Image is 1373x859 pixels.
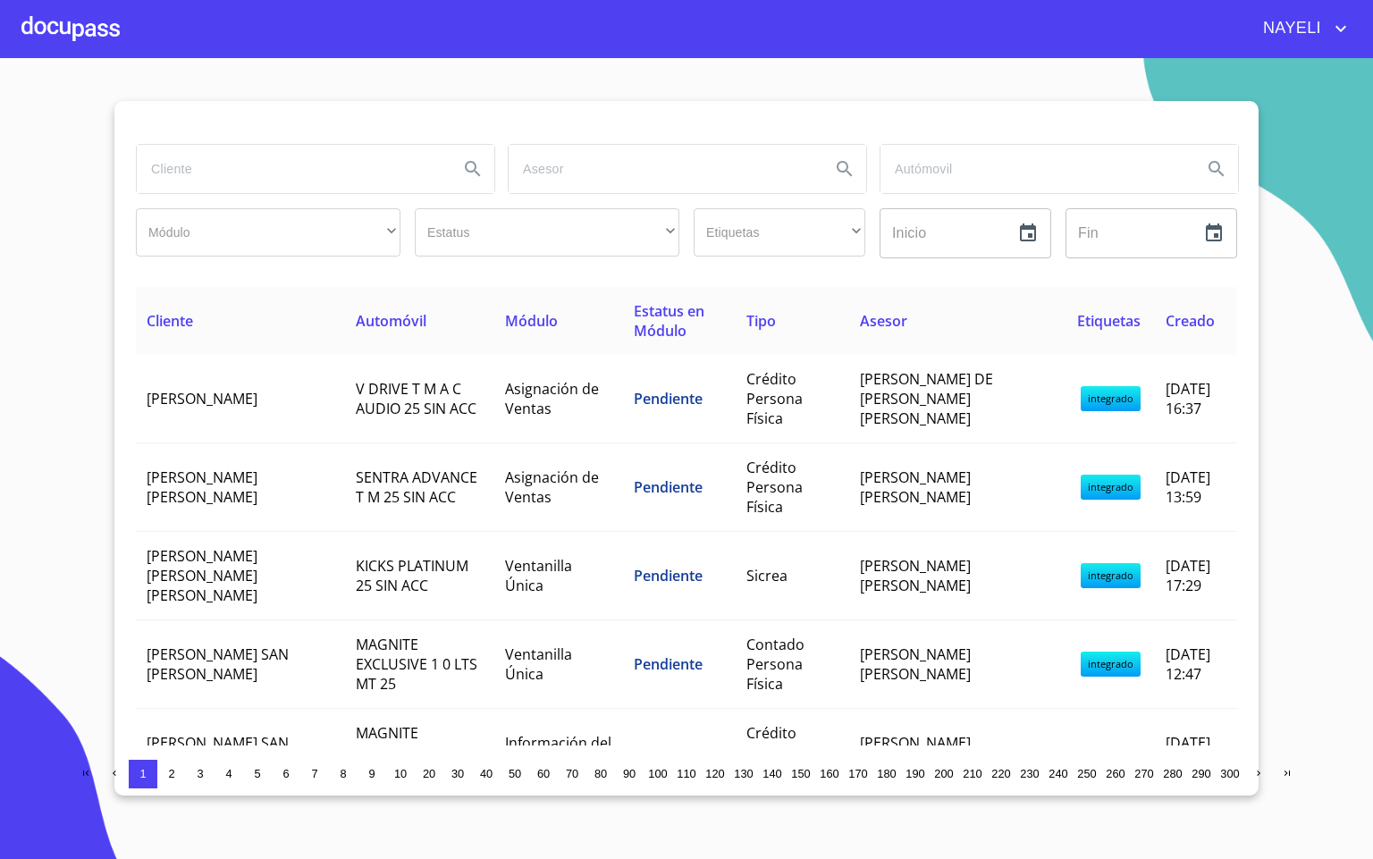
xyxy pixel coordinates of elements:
button: 300 [1216,760,1244,788]
span: Pendiente [634,654,703,674]
button: 90 [615,760,644,788]
button: 5 [243,760,272,788]
span: Cliente [147,311,193,331]
span: [DATE] 12:41 [1166,733,1210,772]
button: 9 [358,760,386,788]
span: 150 [791,767,810,780]
button: 6 [272,760,300,788]
span: Pendiente [634,566,703,585]
button: Search [451,147,494,190]
button: 120 [701,760,729,788]
span: 90 [623,767,636,780]
span: 2 [168,767,174,780]
span: Asignación de Ventas [505,379,599,418]
span: 260 [1106,767,1125,780]
button: 2 [157,760,186,788]
div: ​ [136,208,400,257]
span: 170 [848,767,867,780]
button: 250 [1073,760,1101,788]
button: 4 [215,760,243,788]
button: 8 [329,760,358,788]
span: 20 [423,767,435,780]
button: Search [1195,147,1238,190]
span: 110 [677,767,695,780]
span: 120 [705,767,724,780]
button: 280 [1158,760,1187,788]
span: 280 [1163,767,1182,780]
span: [PERSON_NAME] [PERSON_NAME] [860,556,971,595]
span: Crédito Persona Física [746,458,803,517]
span: Información del Cliente [505,733,611,772]
span: integrado [1081,386,1141,411]
span: 230 [1020,767,1039,780]
span: MAGNITE EXCLUSIVE 1 0 LTS MT 25 [356,635,477,694]
span: [PERSON_NAME] [PERSON_NAME] [147,467,257,507]
span: NAYELI [1250,14,1330,43]
button: 220 [987,760,1015,788]
span: KICKS PLATINUM 25 SIN ACC [356,556,468,595]
span: 240 [1049,767,1067,780]
span: Ventanilla Única [505,644,572,684]
span: 50 [509,767,521,780]
div: ​ [415,208,679,257]
span: 80 [594,767,607,780]
button: account of current user [1250,14,1352,43]
span: 270 [1134,767,1153,780]
input: search [509,145,816,193]
span: Estatus en Módulo [634,301,704,341]
button: 130 [729,760,758,788]
button: 290 [1187,760,1216,788]
button: 210 [958,760,987,788]
span: 160 [820,767,838,780]
button: 200 [930,760,958,788]
button: 240 [1044,760,1073,788]
span: Crédito Persona Física [746,723,803,782]
span: Pendiente [634,743,703,762]
span: integrado [1081,563,1141,588]
span: Etiquetas [1077,311,1141,331]
span: 5 [254,767,260,780]
span: 290 [1192,767,1210,780]
span: 250 [1077,767,1096,780]
span: 9 [368,767,375,780]
button: 80 [586,760,615,788]
span: Módulo [505,311,558,331]
span: [PERSON_NAME] [PERSON_NAME] [PERSON_NAME] [147,546,257,605]
span: 220 [991,767,1010,780]
span: 140 [762,767,781,780]
button: 7 [300,760,329,788]
span: 7 [311,767,317,780]
button: 70 [558,760,586,788]
button: 50 [501,760,529,788]
button: 190 [901,760,930,788]
span: [PERSON_NAME] [147,389,257,408]
span: 180 [877,767,896,780]
span: 1 [139,767,146,780]
button: 3 [186,760,215,788]
button: 180 [872,760,901,788]
span: 60 [537,767,550,780]
span: 200 [934,767,953,780]
span: 70 [566,767,578,780]
div: ​ [694,208,865,257]
button: 110 [672,760,701,788]
input: search [137,145,444,193]
span: Sicrea [746,566,788,585]
span: 300 [1220,767,1239,780]
button: 170 [844,760,872,788]
span: Pendiente [634,389,703,408]
span: [PERSON_NAME] SAN [PERSON_NAME] [147,644,289,684]
button: 40 [472,760,501,788]
span: Automóvil [356,311,426,331]
span: [PERSON_NAME] [PERSON_NAME] [860,467,971,507]
span: 130 [734,767,753,780]
span: Creado [1166,311,1215,331]
span: 40 [480,767,493,780]
button: 150 [787,760,815,788]
span: 100 [648,767,667,780]
span: 8 [340,767,346,780]
span: [PERSON_NAME] DE [PERSON_NAME] [PERSON_NAME] [860,369,993,428]
span: [DATE] 17:29 [1166,556,1210,595]
span: 3 [197,767,203,780]
span: 190 [906,767,924,780]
